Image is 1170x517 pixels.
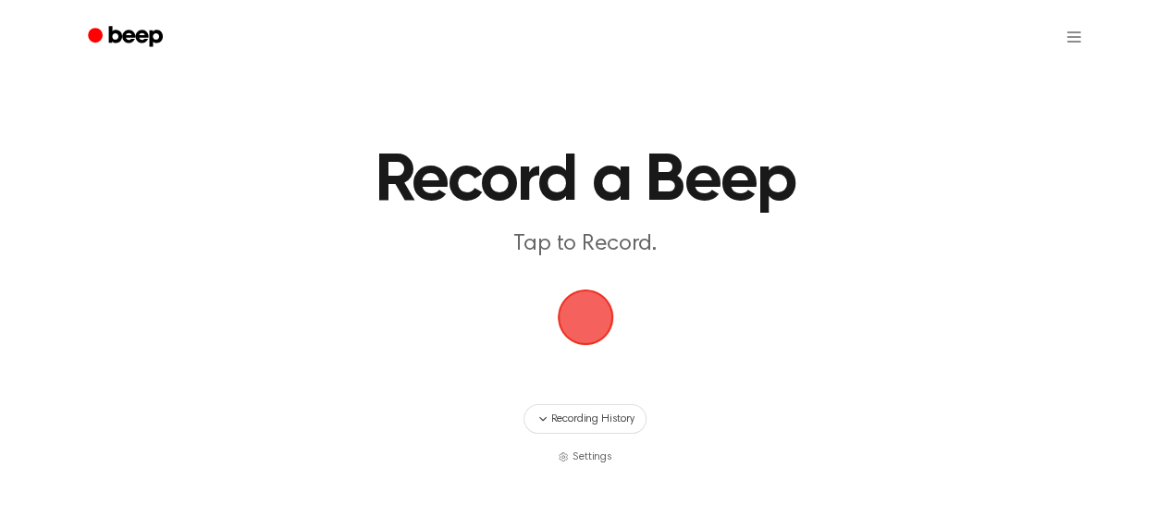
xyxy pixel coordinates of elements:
[558,289,613,345] img: Beep Logo
[75,19,179,55] a: Beep
[573,449,612,465] span: Settings
[523,404,646,434] button: Recording History
[558,449,612,465] button: Settings
[550,411,634,427] span: Recording History
[1052,15,1096,59] button: Open menu
[230,229,941,260] p: Tap to Record.
[200,148,970,215] h1: Record a Beep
